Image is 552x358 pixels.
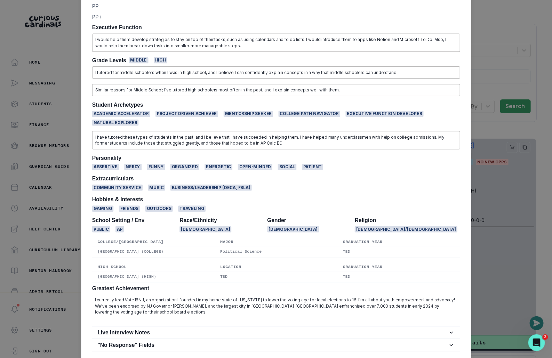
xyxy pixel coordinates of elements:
span: Executive Function Developer [345,111,423,117]
span: Project Driven Achiever [155,111,218,117]
th: College/[GEOGRAPHIC_DATA] [92,238,215,246]
span: [DEMOGRAPHIC_DATA] [267,226,319,233]
p: I currently lead Vote16NJ, an organization I founded in my home state of [US_STATE] to lower the ... [95,297,457,316]
td: TBD [337,271,460,282]
span: Open-minded [238,164,272,170]
p: I have tutored these types of students in the past, and I believe that I have succeeded in helpin... [95,134,457,146]
p: I would help them develop strategies to stay on top of their tasks, such as using calendars and t... [95,36,457,49]
td: Political Science [215,246,337,257]
button: "No Response" Fields [92,339,460,351]
h2: Hobbies & Interests [92,196,460,203]
td: TBD [215,271,337,282]
h2: Race/Ethnicity [179,217,264,224]
p: I tutored for middle schoolers when I was in high school, and I believe I can confidently explain... [95,70,457,76]
span: High [153,57,167,64]
p: PP+ [92,14,102,22]
span: College Path Navigator [278,111,340,117]
h2: Religion [355,217,460,224]
h2: "No Response" Fields [97,342,448,349]
span: Social [278,164,296,170]
span: Community service [92,185,142,191]
span: [DEMOGRAPHIC_DATA] [179,226,231,233]
span: Natural Explorer [92,120,138,126]
p: PP [92,3,98,11]
h2: Gender [267,217,352,224]
th: Graduation Year [337,238,460,246]
iframe: Intercom live chat [528,334,545,351]
span: Outdoors [145,206,173,212]
span: 2 [543,334,548,340]
th: Major [215,238,337,246]
h2: Grade Levels [92,57,126,64]
span: Public [92,226,110,233]
th: Location [215,263,337,271]
span: Friends [119,206,139,212]
p: Similar reasons for Middle School; I've tutored high schoolers most often in the past, and I expl... [95,87,457,93]
span: [DEMOGRAPHIC_DATA]/[DEMOGRAPHIC_DATA] [355,226,457,233]
td: TBD [337,246,460,257]
span: Traveling [178,206,206,212]
button: Live Interview Notes [92,327,460,339]
span: Energetic [205,164,232,170]
h2: Live Interview Notes [97,329,448,336]
span: Assertive [92,164,119,170]
h2: Extracurriculars [92,176,460,182]
span: AP [115,226,124,233]
h2: School Setting / Env [92,217,177,224]
span: Business/Leadership (DECA, FBLA) [170,185,252,191]
span: Nerdy [124,164,142,170]
span: Music [148,185,165,191]
span: Funny [147,164,165,170]
th: High School [92,263,215,271]
h2: Greatest Achievement [92,285,460,292]
span: Academic Accelerator [92,111,150,117]
h2: Executive Function [92,24,460,31]
td: [GEOGRAPHIC_DATA] (COLLEGE) [92,246,215,257]
h2: Personality [92,155,460,162]
span: Patient [302,164,323,170]
span: Mentorship Seeker [223,111,273,117]
th: Graduation Year [337,263,460,271]
span: Gaming [92,206,113,212]
td: [GEOGRAPHIC_DATA] (HIGH) [92,271,215,282]
h2: Student Archetypes [92,102,460,108]
span: Organized [170,164,199,170]
span: Middle [129,57,148,64]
